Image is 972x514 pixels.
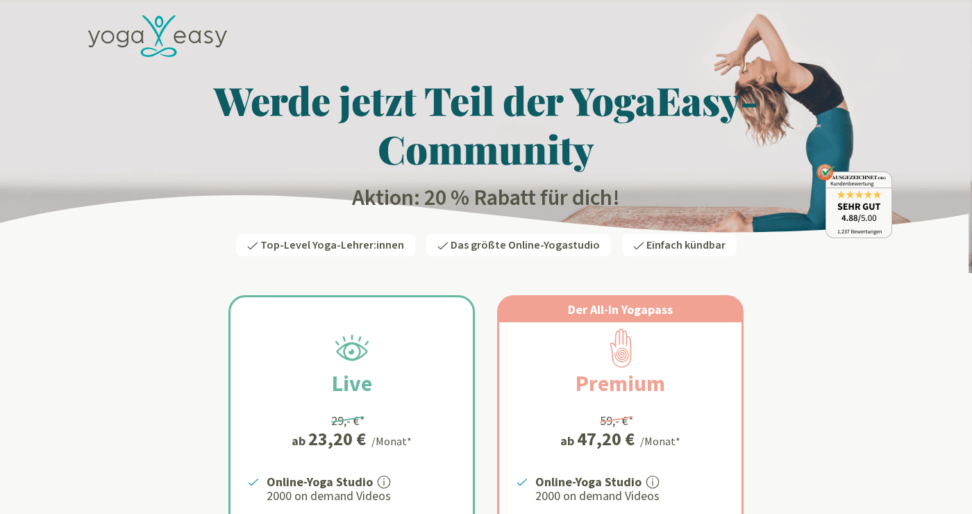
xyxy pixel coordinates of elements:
[568,301,673,317] span: Der All-In Yogapass
[299,367,405,400] h2: Live
[331,411,365,430] div: 29,- €*
[640,433,680,449] div: /Monat*
[535,488,725,504] p: 2000 on demand Videos
[80,76,892,173] h1: Werde jetzt Teil der YogaEasy-Community
[600,411,634,430] div: 59,- €*
[577,430,635,448] div: 47,20 €
[267,488,456,504] p: 2000 on demand Videos
[816,164,892,238] img: ausgezeichnet_badge.png
[535,474,642,490] strong: Online-Yoga Studio
[267,474,373,490] strong: Online-Yoga Studio
[80,184,892,212] h2: Aktion: 20 % Rabatt für dich!
[308,430,366,448] div: 23,20 €
[260,238,404,253] span: Top-Level Yoga-Lehrer:innen
[542,367,698,400] h2: Premium
[371,433,412,449] div: /Monat*
[646,238,726,253] span: Einfach kündbar
[451,238,600,253] span: Das größte Online-Yogastudio
[292,431,308,450] span: ab
[560,431,577,450] span: ab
